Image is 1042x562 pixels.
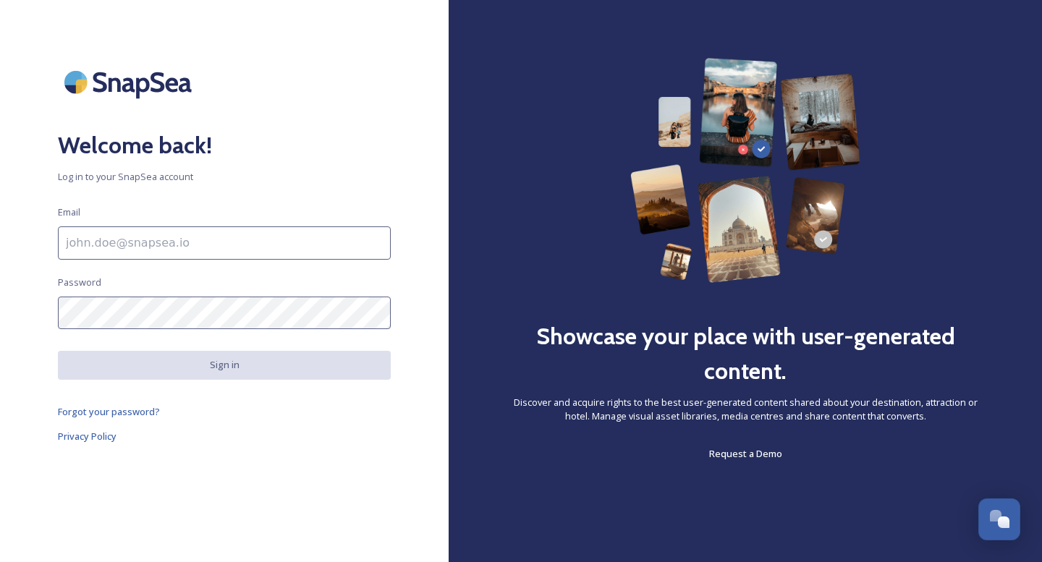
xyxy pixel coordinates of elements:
[978,498,1020,540] button: Open Chat
[58,403,391,420] a: Forgot your password?
[58,351,391,379] button: Sign in
[58,276,101,289] span: Password
[58,427,391,445] a: Privacy Policy
[58,205,80,219] span: Email
[58,405,160,418] span: Forgot your password?
[58,58,203,106] img: SnapSea Logo
[630,58,860,283] img: 63b42ca75bacad526042e722_Group%20154-p-800.png
[709,445,782,462] a: Request a Demo
[709,447,782,460] span: Request a Demo
[507,396,984,423] span: Discover and acquire rights to the best user-generated content shared about your destination, att...
[507,319,984,388] h2: Showcase your place with user-generated content.
[58,170,391,184] span: Log in to your SnapSea account
[58,128,391,163] h2: Welcome back!
[58,226,391,260] input: john.doe@snapsea.io
[58,430,117,443] span: Privacy Policy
